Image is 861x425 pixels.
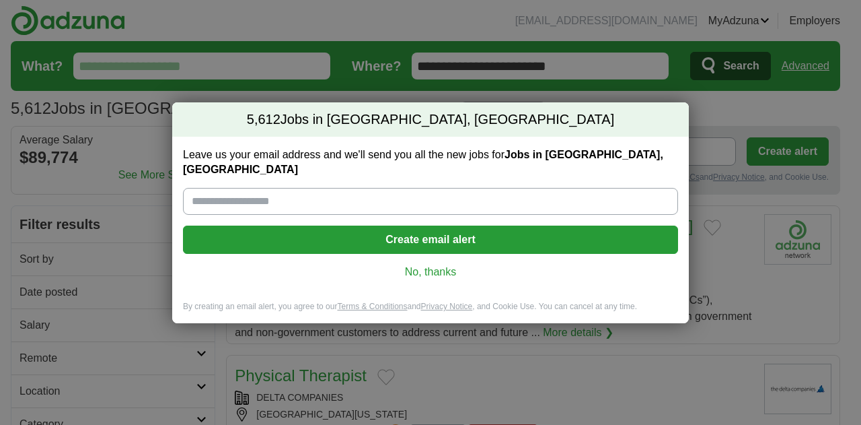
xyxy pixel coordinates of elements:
[172,301,689,323] div: By creating an email alert, you agree to our and , and Cookie Use. You can cancel at any time.
[247,110,280,129] span: 5,612
[421,302,473,311] a: Privacy Notice
[172,102,689,137] h2: Jobs in [GEOGRAPHIC_DATA], [GEOGRAPHIC_DATA]
[194,265,667,280] a: No, thanks
[183,148,678,177] label: Leave us your email address and we'll send you all the new jobs for
[337,302,407,311] a: Terms & Conditions
[183,226,678,254] button: Create email alert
